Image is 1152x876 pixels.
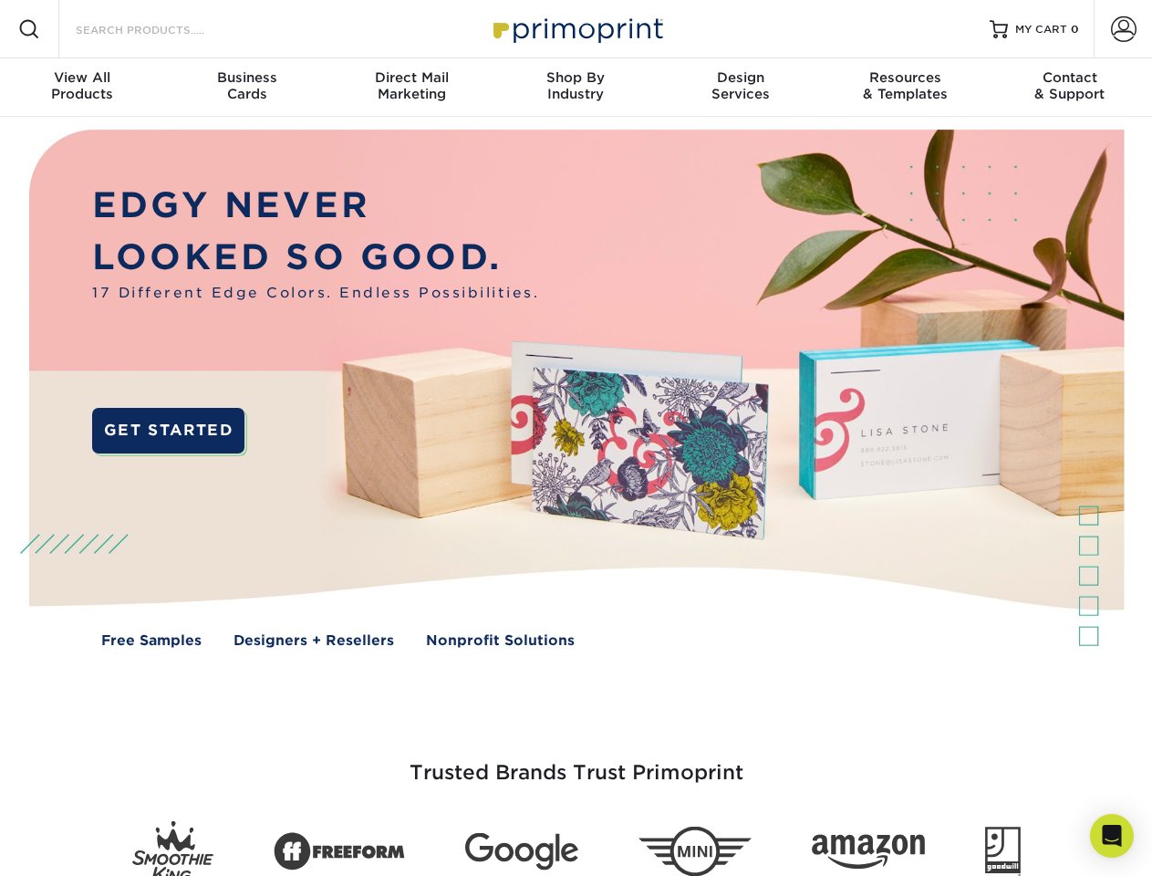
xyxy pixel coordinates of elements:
p: EDGY NEVER [92,180,539,232]
div: Cards [164,69,328,102]
div: Marketing [329,69,493,102]
span: 0 [1071,23,1079,36]
input: SEARCH PRODUCTS..... [74,18,252,40]
div: & Templates [823,69,987,102]
img: Primoprint [485,9,668,48]
a: BusinessCards [164,58,328,117]
span: Shop By [493,69,658,86]
a: Designers + Resellers [234,631,394,652]
img: Amazon [812,835,925,870]
h3: Trusted Brands Trust Primoprint [43,717,1110,807]
img: Goodwill [985,827,1021,876]
span: MY CART [1015,22,1067,37]
a: Resources& Templates [823,58,987,117]
a: DesignServices [659,58,823,117]
div: Industry [493,69,658,102]
a: Free Samples [101,631,202,652]
div: Services [659,69,823,102]
a: Nonprofit Solutions [426,631,575,652]
span: Direct Mail [329,69,493,86]
p: LOOKED SO GOOD. [92,232,539,284]
span: Design [659,69,823,86]
iframe: Google Customer Reviews [5,820,155,870]
div: & Support [988,69,1152,102]
a: Direct MailMarketing [329,58,493,117]
span: Contact [988,69,1152,86]
div: Open Intercom Messenger [1090,814,1134,858]
span: 17 Different Edge Colors. Endless Possibilities. [92,283,539,304]
span: Resources [823,69,987,86]
img: Google [465,833,578,871]
a: GET STARTED [92,408,244,454]
a: Contact& Support [988,58,1152,117]
a: Shop ByIndustry [493,58,658,117]
span: Business [164,69,328,86]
